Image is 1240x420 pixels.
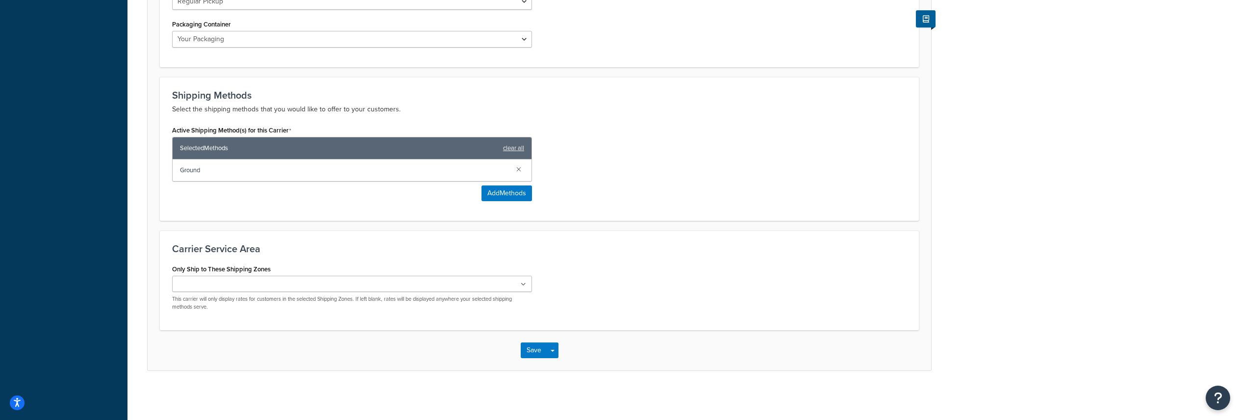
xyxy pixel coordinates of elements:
[172,243,907,254] h3: Carrier Service Area
[503,141,524,155] a: clear all
[172,265,271,273] label: Only Ship to These Shipping Zones
[1206,386,1230,410] button: Open Resource Center
[172,295,532,311] p: This carrier will only display rates for customers in the selected Shipping Zones. If left blank,...
[172,21,231,28] label: Packaging Container
[521,342,547,358] button: Save
[481,185,532,201] button: AddMethods
[172,90,907,101] h3: Shipping Methods
[180,141,498,155] span: Selected Methods
[916,10,936,27] button: Show Help Docs
[180,163,508,177] span: Ground
[172,104,907,115] p: Select the shipping methods that you would like to offer to your customers.
[172,127,291,134] label: Active Shipping Method(s) for this Carrier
